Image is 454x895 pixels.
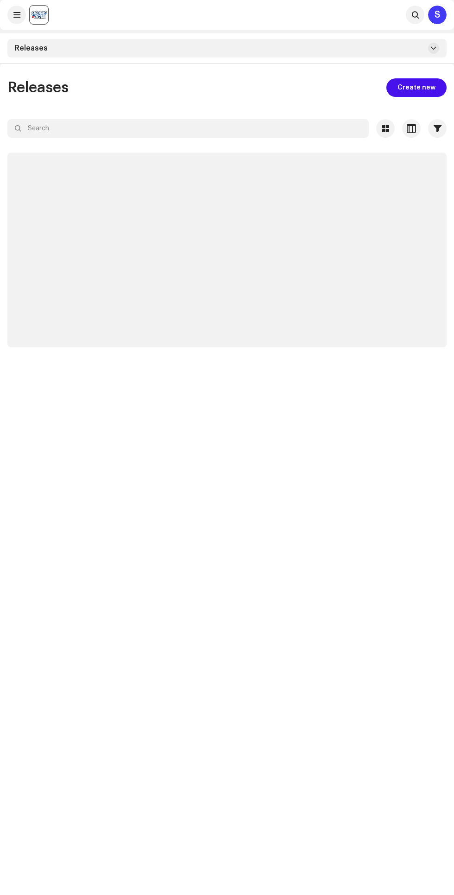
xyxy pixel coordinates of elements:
span: Releases [7,80,69,95]
div: S [428,6,447,24]
input: Search [7,119,369,138]
button: Create new [386,78,447,97]
span: Releases [15,45,48,52]
span: Create new [397,78,435,97]
img: 002d0b7e-39bb-449f-ae97-086db32edbb7 [30,6,48,24]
